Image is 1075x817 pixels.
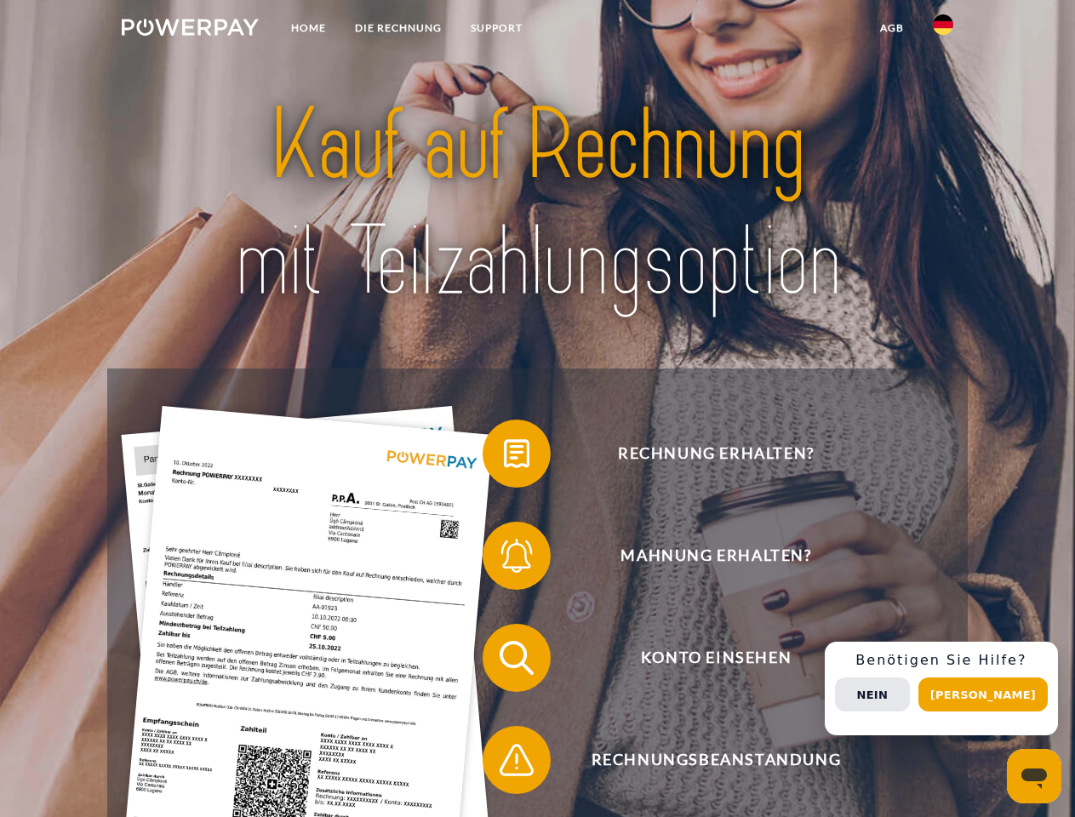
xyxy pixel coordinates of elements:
button: Rechnung erhalten? [483,420,925,488]
a: DIE RECHNUNG [340,13,456,43]
button: Mahnung erhalten? [483,522,925,590]
img: logo-powerpay-white.svg [122,19,259,36]
a: agb [866,13,918,43]
button: Rechnungsbeanstandung [483,726,925,794]
span: Mahnung erhalten? [507,522,924,590]
img: de [933,14,953,35]
a: SUPPORT [456,13,537,43]
button: Nein [835,677,910,711]
button: [PERSON_NAME] [918,677,1048,711]
h3: Benötigen Sie Hilfe? [835,652,1048,669]
img: title-powerpay_de.svg [163,82,912,326]
a: Home [277,13,340,43]
span: Rechnung erhalten? [507,420,924,488]
img: qb_warning.svg [495,739,538,781]
div: Schnellhilfe [825,642,1058,735]
button: Konto einsehen [483,624,925,692]
img: qb_search.svg [495,637,538,679]
img: qb_bell.svg [495,534,538,577]
span: Rechnungsbeanstandung [507,726,924,794]
img: qb_bill.svg [495,432,538,475]
iframe: Schaltfläche zum Öffnen des Messaging-Fensters [1007,749,1061,803]
span: Konto einsehen [507,624,924,692]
